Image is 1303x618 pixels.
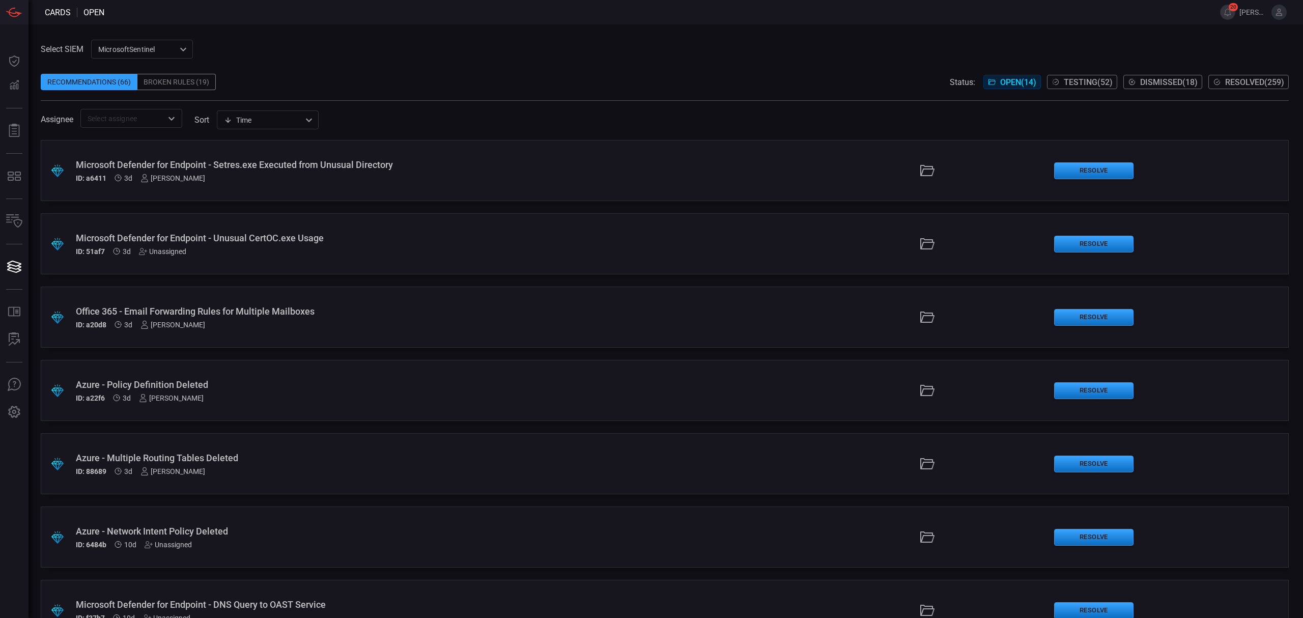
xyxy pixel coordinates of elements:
[76,159,562,170] div: Microsoft Defender for Endpoint - Setres.exe Executed from Unusual Directory
[1054,456,1134,472] button: Resolve
[1229,3,1238,11] span: 20
[140,321,205,329] div: [PERSON_NAME]
[83,8,104,17] span: open
[1220,5,1235,20] button: 20
[123,394,131,402] span: Oct 12, 2025 9:33 AM
[139,394,204,402] div: [PERSON_NAME]
[140,174,205,182] div: [PERSON_NAME]
[1064,77,1113,87] span: Testing ( 52 )
[76,233,562,243] div: Microsoft Defender for Endpoint - Unusual CertOC.exe Usage
[950,77,975,87] span: Status:
[76,394,105,402] h5: ID: a22f6
[76,174,106,182] h5: ID: a6411
[41,44,83,54] label: Select SIEM
[164,111,179,126] button: Open
[2,73,26,98] button: Detections
[76,247,105,256] h5: ID: 51af7
[1000,77,1036,87] span: Open ( 14 )
[124,541,136,549] span: Oct 05, 2025 5:46 AM
[124,321,132,329] span: Oct 12, 2025 9:33 AM
[2,49,26,73] button: Dashboard
[1054,309,1134,326] button: Resolve
[1047,75,1117,89] button: Testing(52)
[2,400,26,425] button: Preferences
[2,209,26,234] button: Inventory
[1054,236,1134,252] button: Resolve
[124,174,132,182] span: Oct 12, 2025 9:33 AM
[123,247,131,256] span: Oct 12, 2025 9:33 AM
[83,112,162,125] input: Select assignee
[139,247,186,256] div: Unassigned
[224,115,302,125] div: Time
[2,373,26,397] button: Ask Us A Question
[76,321,106,329] h5: ID: a20d8
[140,467,205,475] div: [PERSON_NAME]
[41,115,73,124] span: Assignee
[1208,75,1289,89] button: Resolved(259)
[1225,77,1284,87] span: Resolved ( 259 )
[76,526,562,537] div: Azure - Network Intent Policy Deleted
[1140,77,1198,87] span: Dismissed ( 18 )
[76,541,106,549] h5: ID: 6484b
[194,115,209,125] label: sort
[76,306,562,317] div: Office 365 - Email Forwarding Rules for Multiple Mailboxes
[41,74,137,90] div: Recommendations (66)
[124,467,132,475] span: Oct 12, 2025 9:32 AM
[76,453,562,463] div: Azure - Multiple Routing Tables Deleted
[1239,8,1267,16] span: [PERSON_NAME].jung
[1054,529,1134,546] button: Resolve
[137,74,216,90] div: Broken Rules (19)
[2,255,26,279] button: Cards
[2,300,26,324] button: Rule Catalog
[1054,162,1134,179] button: Resolve
[2,164,26,188] button: MITRE - Detection Posture
[2,119,26,143] button: Reports
[2,327,26,352] button: ALERT ANALYSIS
[76,599,562,610] div: Microsoft Defender for Endpoint - DNS Query to OAST Service
[45,8,71,17] span: Cards
[76,467,106,475] h5: ID: 88689
[145,541,192,549] div: Unassigned
[98,44,177,54] p: MicrosoftSentinel
[1054,382,1134,399] button: Resolve
[983,75,1041,89] button: Open(14)
[76,379,562,390] div: Azure - Policy Definition Deleted
[1123,75,1202,89] button: Dismissed(18)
